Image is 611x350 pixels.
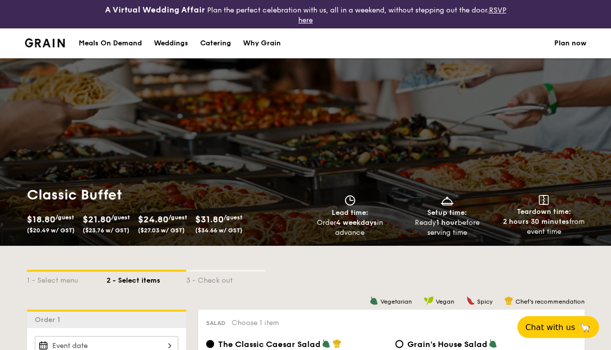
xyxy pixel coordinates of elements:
[200,28,231,58] div: Catering
[515,298,585,305] span: Chef's recommendation
[168,214,187,221] span: /guest
[73,28,148,58] a: Meals On Demand
[579,322,591,333] span: 🦙
[369,296,378,305] img: icon-vegetarian.fe4039eb.svg
[25,38,65,47] a: Logotype
[436,218,458,227] strong: 1 hour
[525,323,575,332] span: Chat with us
[466,296,475,305] img: icon-spicy.37a8142b.svg
[343,195,358,206] img: icon-clock.2db775ea.svg
[336,218,377,227] strong: 4 weekdays
[195,227,243,234] span: ($34.66 w/ GST)
[148,28,194,58] a: Weddings
[186,272,266,286] div: 3 - Check out
[243,28,281,58] div: Why Grain
[395,340,403,348] input: Grain's House Saladcorn kernel, roasted sesame dressing, cherry tomato
[27,186,302,204] h1: Classic Buffet
[138,214,168,225] span: $24.80
[477,298,492,305] span: Spicy
[322,339,331,348] img: icon-vegetarian.fe4039eb.svg
[35,316,64,324] span: Order 1
[224,214,243,221] span: /guest
[499,217,589,237] div: from event time
[154,28,188,58] div: Weddings
[194,28,237,58] a: Catering
[306,218,395,238] div: Order in advance
[111,214,130,221] span: /guest
[83,227,129,234] span: ($23.76 w/ GST)
[424,296,434,305] img: icon-vegan.f8ff3823.svg
[436,298,454,305] span: Vegan
[102,4,509,24] div: Plan the perfect celebration with us, all in a weekend, without stepping out the door.
[554,28,587,58] a: Plan now
[107,272,186,286] div: 2 - Select items
[332,208,368,217] span: Lead time:
[380,298,412,305] span: Vegetarian
[83,214,111,225] span: $21.80
[27,272,107,286] div: 1 - Select menu
[407,340,488,349] span: Grain's House Salad
[427,208,467,217] span: Setup time:
[503,217,569,226] strong: 2 hours 30 minutes
[105,4,205,16] h4: A Virtual Wedding Affair
[25,38,65,47] img: Grain
[206,320,226,327] span: Salad
[489,339,497,348] img: icon-vegetarian.fe4039eb.svg
[539,195,549,205] img: icon-teardown.65201eee.svg
[440,195,455,206] img: icon-dish.430c3a2e.svg
[232,319,279,327] span: Choose 1 item
[517,207,571,216] span: Teardown time:
[27,227,75,234] span: ($20.49 w/ GST)
[27,214,55,225] span: $18.80
[206,340,214,348] input: The Classic Caesar Saladromaine lettuce, croutons, shaved parmesan flakes, cherry tomatoes, house...
[218,340,321,349] span: The Classic Caesar Salad
[402,218,491,238] div: Ready before serving time
[504,296,513,305] img: icon-chef-hat.a58ddaea.svg
[138,227,185,234] span: ($27.03 w/ GST)
[517,316,599,338] button: Chat with us🦙
[237,28,287,58] a: Why Grain
[333,339,342,348] img: icon-chef-hat.a58ddaea.svg
[195,214,224,225] span: $31.80
[79,28,142,58] div: Meals On Demand
[55,214,74,221] span: /guest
